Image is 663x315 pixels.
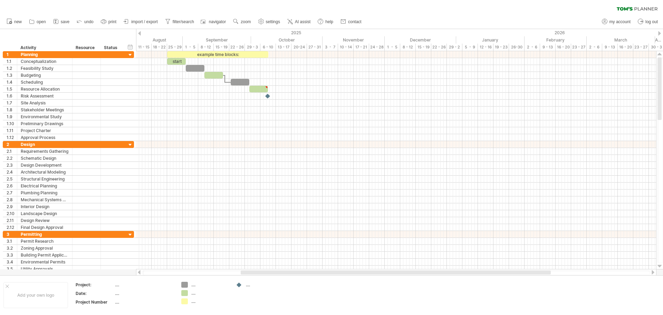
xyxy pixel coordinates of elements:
a: new [5,17,24,26]
div: Electrical Planning [21,183,69,189]
div: 2.4 [7,169,17,175]
div: Building Permit Application [21,252,69,258]
div: 18 - 22 [152,44,167,51]
a: contact [339,17,364,26]
a: zoom [231,17,253,26]
div: example time blocks: [167,51,268,58]
div: Requirements Gathering [21,148,69,155]
div: 1.3 [7,72,17,78]
div: 3.2 [7,245,17,251]
div: 1 [7,51,17,58]
div: 2.10 [7,210,17,217]
div: .... [115,282,173,288]
div: Environmental Study [21,113,69,120]
div: 16 - 20 [556,44,571,51]
div: Add your own logo [3,282,68,308]
div: 1.9 [7,113,17,120]
div: Permit Research [21,238,69,244]
span: AI assist [295,19,310,24]
div: Final Design Approval [21,224,69,231]
span: contact [348,19,362,24]
div: Scheduling [21,79,69,85]
span: my account [609,19,631,24]
div: Zoning Approval [21,245,69,251]
a: log out [636,17,660,26]
div: 1.6 [7,93,17,99]
div: 3.4 [7,259,17,265]
div: Planning [21,51,69,58]
div: Landscape Design [21,210,69,217]
div: 12 - 16 [478,44,493,51]
div: Environmental Permits [21,259,69,265]
div: .... [191,282,229,288]
div: 1.8 [7,106,17,113]
a: import / export [122,17,160,26]
div: 1.1 [7,58,17,65]
div: 29 - 2 [447,44,462,51]
a: filter/search [163,17,196,26]
div: 17 - 21 [354,44,369,51]
div: December 2025 [385,36,456,44]
div: March 2026 [587,36,655,44]
div: Feasibility Study [21,65,69,72]
div: Status [104,44,119,51]
div: Project: [76,282,114,288]
div: Design [21,141,69,148]
span: log out [645,19,658,24]
div: 2.9 [7,203,17,210]
div: Project Charter [21,127,69,134]
div: 8 - 12 [198,44,214,51]
div: 25 - 29 [167,44,183,51]
div: Activity [20,44,68,51]
div: 27 - 31 [307,44,323,51]
div: Stakeholder Meetings [21,106,69,113]
a: settings [257,17,282,26]
div: 2.6 [7,183,17,189]
span: navigator [209,19,226,24]
span: filter/search [173,19,194,24]
div: 1.12 [7,134,17,141]
div: Resource [76,44,97,51]
div: 1.7 [7,100,17,106]
div: 9 - 13 [540,44,556,51]
div: 6 - 10 [260,44,276,51]
div: Design Review [21,217,69,224]
div: 2 [7,141,17,148]
a: undo [75,17,96,26]
div: 3.3 [7,252,17,258]
div: 10 - 14 [338,44,354,51]
div: .... [191,290,229,296]
div: 1 - 5 [183,44,198,51]
div: September 2025 [183,36,251,44]
div: 2.2 [7,155,17,161]
div: 22 - 26 [229,44,245,51]
div: Schematic Design [21,155,69,161]
div: 2.3 [7,162,17,168]
div: Mechanical Systems Design [21,196,69,203]
div: 1.4 [7,79,17,85]
a: open [27,17,48,26]
div: .... [115,290,173,296]
div: October 2025 [251,36,323,44]
div: 15 - 19 [214,44,229,51]
div: 29 - 3 [245,44,260,51]
span: open [37,19,46,24]
div: 8 - 12 [400,44,416,51]
div: Design Development [21,162,69,168]
div: Project Number [76,299,114,305]
div: 2.7 [7,189,17,196]
a: my account [600,17,633,26]
a: help [316,17,335,26]
div: 2 - 6 [587,44,602,51]
div: Architectural Modeling [21,169,69,175]
div: 1.10 [7,120,17,127]
div: Resource Allocation [21,86,69,92]
div: Structural Engineering [21,176,69,182]
div: November 2025 [323,36,385,44]
div: 23 - 27 [571,44,587,51]
div: 3.5 [7,266,17,272]
span: import / export [131,19,158,24]
div: .... [115,299,173,305]
div: 2 - 6 [525,44,540,51]
div: Plumbing Planning [21,189,69,196]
